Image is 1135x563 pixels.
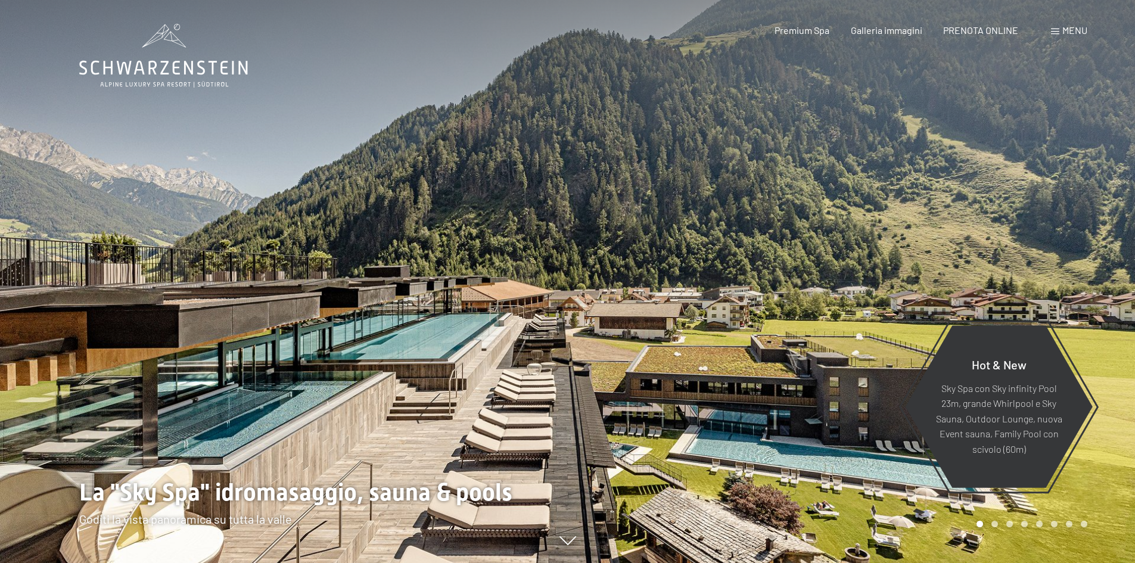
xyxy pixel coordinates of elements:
a: Hot & New Sky Spa con Sky infinity Pool 23m, grande Whirlpool e Sky Sauna, Outdoor Lounge, nuova ... [904,325,1093,489]
div: Carousel Page 4 [1021,521,1028,527]
p: Sky Spa con Sky infinity Pool 23m, grande Whirlpool e Sky Sauna, Outdoor Lounge, nuova Event saun... [934,380,1064,456]
span: Menu [1062,24,1087,36]
div: Carousel Page 6 [1051,521,1058,527]
div: Carousel Page 7 [1066,521,1072,527]
div: Carousel Page 5 [1036,521,1043,527]
div: Carousel Page 1 (Current Slide) [977,521,983,527]
a: PRENOTA ONLINE [943,24,1018,36]
a: Premium Spa [775,24,829,36]
div: Carousel Page 3 [1006,521,1013,527]
div: Carousel Page 8 [1081,521,1087,527]
div: Carousel Page 2 [991,521,998,527]
a: Galleria immagini [851,24,922,36]
div: Carousel Pagination [972,521,1087,527]
span: Hot & New [972,357,1027,371]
